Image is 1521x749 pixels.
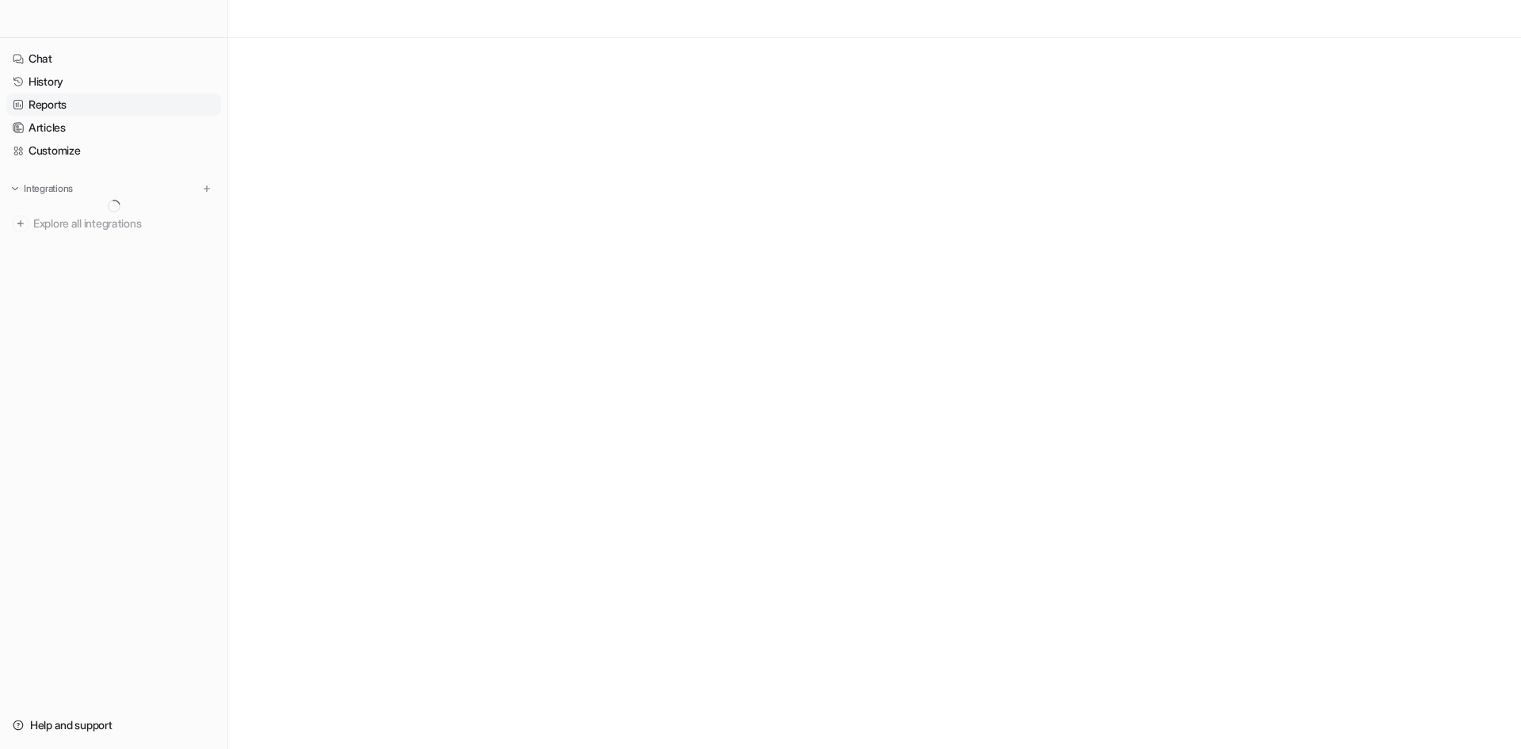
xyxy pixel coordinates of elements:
[6,117,221,139] a: Articles
[6,94,221,116] a: Reports
[6,48,221,70] a: Chat
[6,71,221,93] a: History
[13,216,29,231] img: explore all integrations
[6,714,221,736] a: Help and support
[10,183,21,194] img: expand menu
[201,183,212,194] img: menu_add.svg
[33,211,215,236] span: Explore all integrations
[6,181,78,197] button: Integrations
[24,182,73,195] p: Integrations
[6,212,221,235] a: Explore all integrations
[6,139,221,162] a: Customize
